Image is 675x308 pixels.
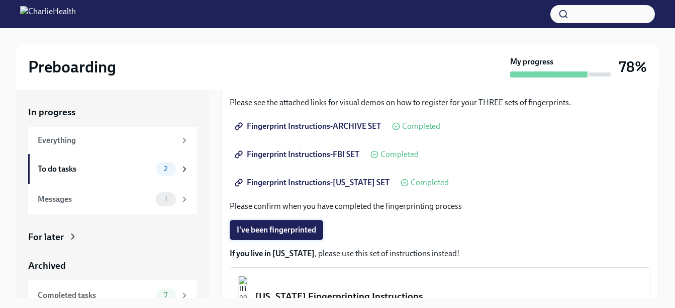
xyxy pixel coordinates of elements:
h2: Preboarding [28,57,116,77]
span: Completed [380,150,419,159]
a: Fingerprint Instructions-ARCHIVE SET [230,116,388,136]
div: For later [28,230,64,244]
p: , please use this set of instructions instead! [230,248,650,259]
span: Fingerprint Instructions-ARCHIVE SET [237,121,381,131]
span: 7 [158,291,173,299]
h3: 78% [619,58,647,76]
span: Fingerprint Instructions-[US_STATE] SET [237,178,390,188]
a: Archived [28,259,197,272]
div: Completed tasks [38,290,152,301]
span: Fingerprint Instructions-FBI SET [237,149,359,160]
div: [US_STATE] Fingerprinting Instructions [255,290,642,303]
div: Everything [38,135,176,146]
a: For later [28,230,197,244]
a: Fingerprint Instructions-[US_STATE] SET [230,173,397,193]
span: 1 [158,195,173,203]
a: In progress [28,106,197,119]
p: Please see the attached links for visual demos on how to register for your THREE sets of fingerpr... [230,97,650,108]
div: To do tasks [38,164,152,175]
span: Completed [402,122,440,130]
span: Completed [411,179,449,187]
a: Everything [28,127,197,154]
button: I've been fingerprinted [230,220,323,240]
strong: My progress [510,56,553,67]
span: I've been fingerprinted [237,225,316,235]
a: To do tasks2 [28,154,197,184]
span: 2 [158,165,173,173]
a: Fingerprint Instructions-FBI SET [230,144,366,165]
div: Messages [38,194,152,205]
strong: If you live in [US_STATE] [230,249,315,258]
a: Messages1 [28,184,197,214]
p: Please confirm when you have completed the fingerprinting process [230,201,650,212]
img: CharlieHealth [20,6,76,22]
